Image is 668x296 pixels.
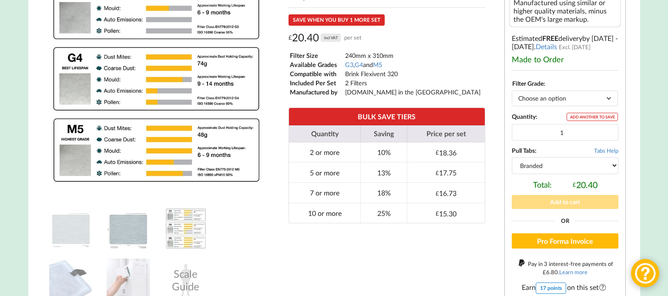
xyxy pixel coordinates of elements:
[594,147,618,154] span: Tabs Help
[543,269,558,276] div: 6.80
[567,113,618,121] div: ADD ANOTHER TO SAVE
[289,51,344,60] td: Filter Size
[436,149,439,156] span: £
[559,44,591,50] span: Excl. [DATE]
[289,108,485,125] th: BULK SAVE TIERS
[436,169,439,176] span: £
[373,61,382,68] a: M5
[528,260,613,276] span: Pay in 3 interest-free payments of .
[289,182,361,203] td: 7 or more
[49,207,93,250] img: Brink Flexivent 320 Compatible MVHR Filter Replacement Set from MVHR.shop
[512,195,618,209] button: Add to cart
[360,203,407,223] td: 25%
[345,79,481,87] td: 2 Filters
[536,283,566,294] div: 17 points
[573,180,598,190] div: 20.40
[360,125,407,142] th: Saving
[289,203,361,223] td: 10 or more
[345,51,481,60] td: 240mm x 310mm
[542,34,558,42] b: FREE
[289,14,385,26] div: SAVE WHEN YOU BUY 1 MORE SET
[360,162,407,182] td: 13%
[360,142,407,162] td: 10%
[289,125,361,142] th: Quantity
[289,31,292,44] span: £
[164,207,208,250] img: A Table showing a comparison between G3, G4 and M5 for MVHR Filters and their efficiency at captu...
[436,210,439,217] span: £
[289,79,344,87] td: Included Per Set
[512,34,618,50] span: by [DATE] - [DATE]
[512,147,537,154] b: Pull Tabs:
[345,61,481,69] td: , and
[512,54,618,64] div: Made to Order
[289,70,344,78] td: Compatible with
[533,180,552,190] span: Total:
[289,61,344,69] td: Available Grades
[536,42,557,50] a: Details
[344,31,362,44] span: per set
[321,34,341,42] div: incl VAT
[512,80,544,87] label: Filter Grade
[512,124,618,141] input: Product quantity
[345,88,481,96] td: [DOMAIN_NAME] in the [GEOGRAPHIC_DATA]
[345,70,481,78] td: Brink Flexivent 320
[512,233,618,249] button: Pro Forma Invoice
[289,162,361,182] td: 5 or more
[573,181,576,188] span: £
[436,209,457,218] div: 15.30
[559,269,587,276] a: Learn more
[436,148,457,157] div: 18.36
[355,61,363,68] a: G4
[543,269,546,276] span: £
[289,31,362,44] div: 20.40
[512,283,618,294] span: Earn on this set
[436,189,457,197] div: 16.73
[289,142,361,162] td: 2 or more
[512,218,618,224] div: Or
[107,207,150,250] img: Dimensions and Filter Grade of the Brink Flexivent 320 Compatible MVHR Filter Replacement Set fro...
[289,88,344,96] td: Manufactured by
[407,125,485,142] th: Price per set
[360,182,407,203] td: 18%
[436,190,439,197] span: £
[436,168,457,177] div: 17.75
[345,61,353,68] a: G3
